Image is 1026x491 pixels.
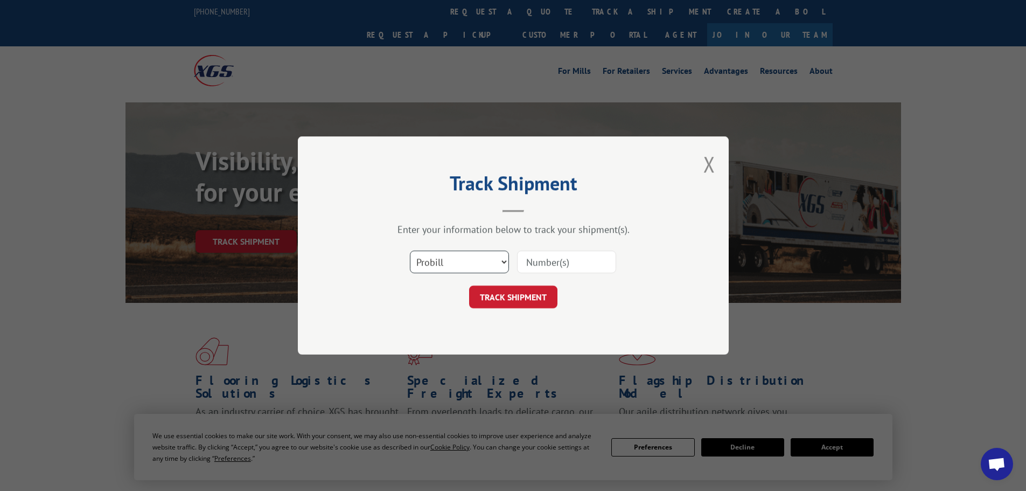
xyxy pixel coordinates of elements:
[469,286,557,308] button: TRACK SHIPMENT
[517,251,616,273] input: Number(s)
[352,176,675,196] h2: Track Shipment
[703,150,715,178] button: Close modal
[981,448,1013,480] div: Open chat
[352,223,675,236] div: Enter your information below to track your shipment(s).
